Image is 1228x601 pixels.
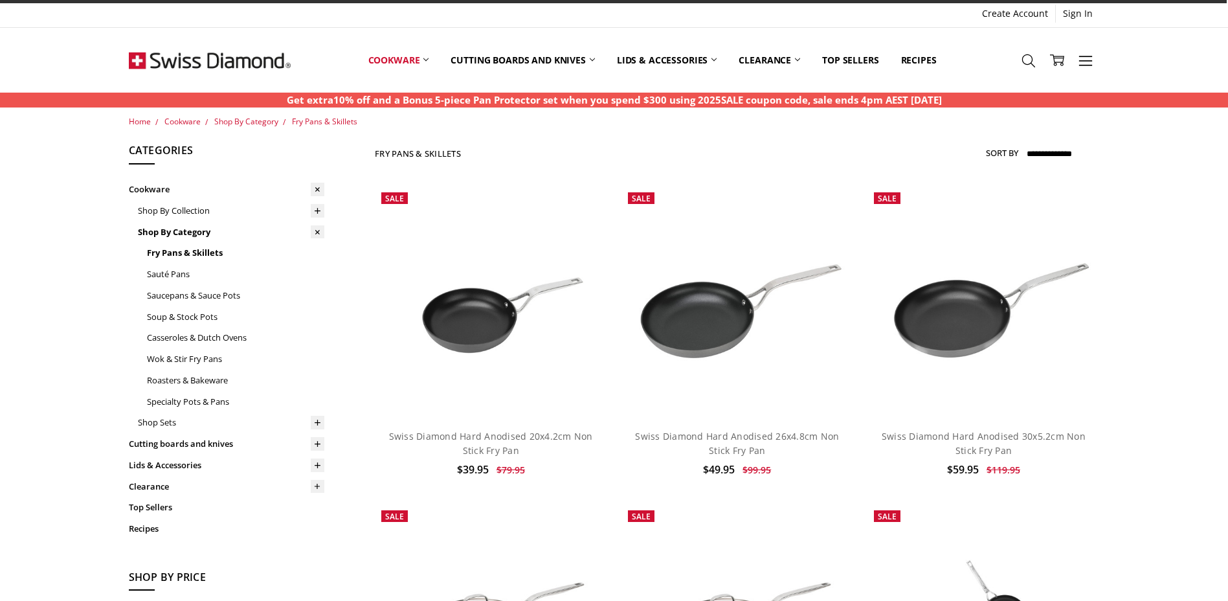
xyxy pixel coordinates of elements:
a: Fry Pans & Skillets [292,116,357,127]
span: $99.95 [742,464,771,476]
a: Shop By Collection [138,200,324,221]
a: Create Account [975,5,1055,23]
a: Shop By Category [138,221,324,243]
a: Swiss Diamond Hard Anodised 20x4.2cm Non Stick Fry Pan [389,430,593,457]
a: Swiss Diamond Hard Anodised 26x4.8cm Non Stick Fry Pan [635,430,839,457]
a: Casseroles & Dutch Ovens [147,327,324,348]
a: Sauté Pans [147,264,324,285]
a: Roasters & Bakeware [147,370,324,391]
span: Sale [878,193,897,204]
a: Cookware [357,31,440,89]
p: Get extra10% off and a Bonus 5-piece Pan Protector set when you spend $300 using 2025SALE coupon ... [287,93,942,108]
span: Sale [632,511,651,522]
a: Cutting boards and knives [440,31,606,89]
h5: Shop By Price [129,569,324,591]
a: Home [129,116,151,127]
img: Swiss Diamond Hard Anodised 20x4.2cm Non Stick Fry Pan [375,225,607,380]
a: Cookware [164,116,201,127]
a: Shop By Category [214,116,278,127]
img: Swiss Diamond Hard Anodised 26x4.8cm Non Stick Fry Pan [621,225,853,380]
h5: Categories [129,142,324,164]
a: Specialty Pots & Pans [147,391,324,413]
span: $59.95 [947,462,979,477]
a: Wok & Stir Fry Pans [147,348,324,370]
a: Saucepans & Sauce Pots [147,285,324,306]
span: Sale [385,511,404,522]
span: $79.95 [497,464,525,476]
span: Sale [385,193,404,204]
a: Swiss Diamond Hard Anodised 30x5.2cm Non Stick Fry Pan [867,186,1099,418]
a: Fry Pans & Skillets [147,242,324,264]
h1: Fry Pans & Skillets [375,148,461,159]
a: Clearance [129,476,324,497]
a: Lids & Accessories [606,31,728,89]
a: Cutting boards and knives [129,433,324,455]
a: Top Sellers [811,31,889,89]
a: Lids & Accessories [129,455,324,476]
span: $119.95 [987,464,1020,476]
a: Sign In [1056,5,1100,23]
a: Cookware [129,179,324,200]
span: Sale [878,511,897,522]
a: Shop Sets [138,412,324,433]
a: Swiss Diamond Hard Anodised 30x5.2cm Non Stick Fry Pan [882,430,1086,457]
img: Swiss Diamond Hard Anodised 30x5.2cm Non Stick Fry Pan [867,225,1099,380]
a: Swiss Diamond Hard Anodised 20x4.2cm Non Stick Fry Pan [375,186,607,418]
a: Recipes [129,518,324,539]
span: $49.95 [703,462,735,477]
img: Free Shipping On Every Order [129,28,291,93]
a: Top Sellers [129,497,324,518]
a: Recipes [890,31,948,89]
a: Swiss Diamond Hard Anodised 26x4.8cm Non Stick Fry Pan [621,186,853,418]
span: Sale [632,193,651,204]
label: Sort By [986,142,1018,163]
a: Clearance [728,31,811,89]
span: $39.95 [457,462,489,477]
a: Soup & Stock Pots [147,306,324,328]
